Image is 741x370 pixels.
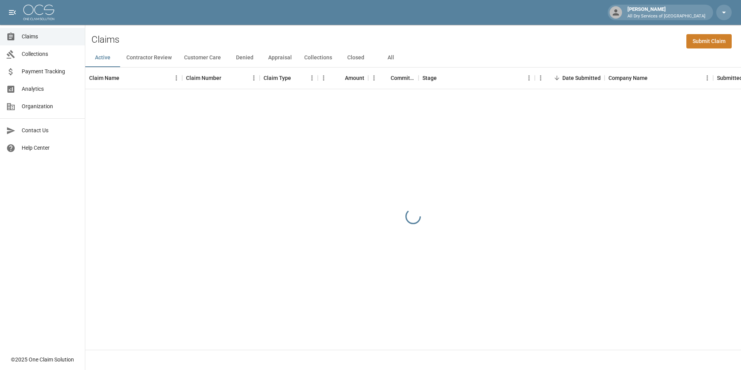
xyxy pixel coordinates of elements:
[11,356,74,363] div: © 2025 One Claim Solution
[318,67,368,89] div: Amount
[535,67,605,89] div: Date Submitted
[627,13,705,20] p: All Dry Services of [GEOGRAPHIC_DATA]
[89,67,119,89] div: Claim Name
[419,67,535,89] div: Stage
[5,5,20,20] button: open drawer
[171,72,182,84] button: Menu
[648,73,658,83] button: Sort
[178,48,227,67] button: Customer Care
[368,67,419,89] div: Committed Amount
[437,73,448,83] button: Sort
[22,33,79,41] span: Claims
[608,67,648,89] div: Company Name
[248,72,260,84] button: Menu
[262,48,298,67] button: Appraisal
[227,48,262,67] button: Denied
[523,72,535,84] button: Menu
[422,67,437,89] div: Stage
[535,72,546,84] button: Menu
[318,72,329,84] button: Menu
[22,144,79,152] span: Help Center
[391,67,415,89] div: Committed Amount
[686,34,732,48] a: Submit Claim
[562,67,601,89] div: Date Submitted
[551,73,562,83] button: Sort
[91,34,119,45] h2: Claims
[22,85,79,93] span: Analytics
[22,67,79,76] span: Payment Tracking
[23,5,54,20] img: ocs-logo-white-transparent.png
[85,67,182,89] div: Claim Name
[22,50,79,58] span: Collections
[345,67,364,89] div: Amount
[260,67,318,89] div: Claim Type
[701,72,713,84] button: Menu
[264,67,291,89] div: Claim Type
[120,48,178,67] button: Contractor Review
[182,67,260,89] div: Claim Number
[221,73,232,83] button: Sort
[338,48,373,67] button: Closed
[85,48,120,67] button: Active
[298,48,338,67] button: Collections
[22,126,79,135] span: Contact Us
[186,67,221,89] div: Claim Number
[368,72,380,84] button: Menu
[605,67,713,89] div: Company Name
[119,73,130,83] button: Sort
[306,72,318,84] button: Menu
[624,5,708,19] div: [PERSON_NAME]
[291,73,302,83] button: Sort
[380,73,391,83] button: Sort
[85,48,741,67] div: dynamic tabs
[22,102,79,111] span: Organization
[373,48,408,67] button: All
[334,73,345,83] button: Sort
